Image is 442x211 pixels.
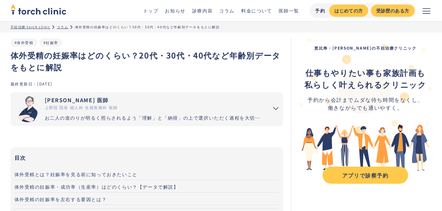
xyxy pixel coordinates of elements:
[45,105,264,110] div: 上野院 院長 婦人科 生殖医療科 医師
[75,24,220,29] div: 体外受精の妊娠率はどのくらい？20代・30代・40代など年齢別データをもとに解説
[14,152,279,162] h3: 目次
[11,92,283,126] summary: 市山 卓彦 [PERSON_NAME] 医師 上野院 院長 婦人科 生殖医療科 医師 お二人の道のりが明るく照らされるよう「理解」と「納得」の上で選択いただく過程を大切にしています。エビデンスに...
[329,5,368,17] a: はじめての方
[376,7,409,14] div: 受診歴のある方
[11,92,264,126] a: [PERSON_NAME] 医師 上野院 院長 婦人科 生殖医療科 医師 お二人の道のりが明るく照らされるよう「理解」と「納得」の上で選択いただく過程を大切にしています。エビデンスに基づいた高水...
[304,96,426,111] div: 予約から会計までムダな待ち時間をなくし、 働きながらでも通いやすく。
[57,24,68,29] a: コラム
[241,7,272,14] a: 料金について
[14,183,179,190] span: 体外受精の妊娠率・成功率（生産率）はどのくらい？【データで解説】
[219,7,235,14] a: コラム
[37,81,52,86] div: [DATE]
[11,24,50,29] a: 不妊治療 torch clinic
[11,81,38,86] div: 最終更新日：
[323,167,408,184] a: アプリで診察予約
[165,7,185,14] a: お知らせ
[45,96,264,104] div: [PERSON_NAME] 医師
[11,2,66,16] img: torch clinic
[328,171,402,179] div: アプリで診察予約
[305,67,426,78] strong: 仕事もやりたい事も家族計画も
[11,24,432,29] ul: パンくずリスト
[143,7,159,14] a: トップ
[192,7,213,14] a: 診療内容
[304,79,426,90] strong: 私らしく叶えられるクリニック
[45,114,264,121] div: お二人の道のりが明るく照らされるよう「理解」と「納得」の上で選択いただく過程を大切にしています。エビデンスに基づいた高水準の医療提供により「幸せな家族計画の実現」をお手伝いさせていただきます。
[304,67,426,90] div: ‍ ‍
[43,40,58,45] a: #妊娠率
[314,45,416,51] strong: 恵比寿・[PERSON_NAME]の不妊治療クリニック
[14,168,279,180] a: 体外受精とは？妊娠率を見る前に知っておきたいこと
[371,5,415,17] a: 受診歴のある方
[14,193,279,205] a: 体外受精の妊娠率を左右する要因とは？
[14,196,107,202] span: 体外受精の妊娠率を左右する要因とは？
[315,7,325,14] div: 予約
[14,171,138,177] span: 体外受精とは？妊娠率を見る前に知っておきたいこと
[14,96,41,122] img: 市山 卓彦
[11,5,66,16] a: home
[14,180,279,193] a: 体外受精の妊娠率・成功率（生産率）はどのくらい？【データで解説】
[279,7,299,14] a: 医師一覧
[334,7,363,14] div: はじめての方
[14,40,34,45] a: #体外受精
[11,49,283,73] h1: 体外受精の妊娠率はどのくらい？20代・30代・40代など年齢別データをもとに解説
